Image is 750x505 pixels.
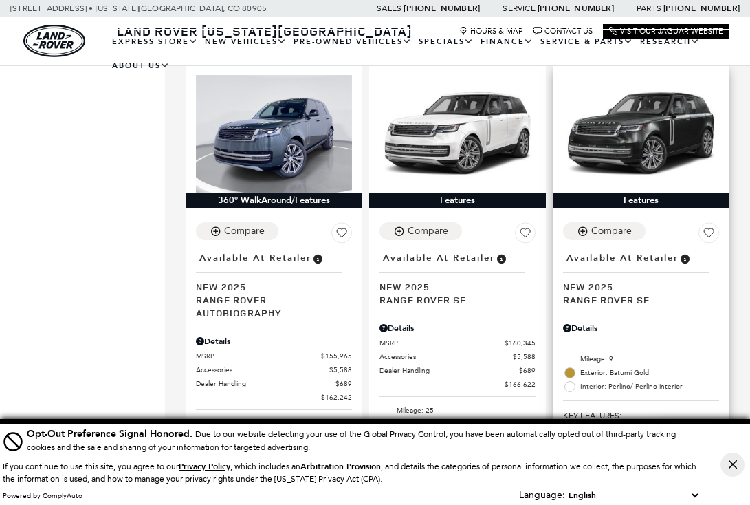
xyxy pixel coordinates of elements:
span: Vehicle is in stock and ready for immediate delivery. Due to demand, availability is subject to c... [311,250,324,266]
span: $166,622 [505,379,536,389]
a: $162,242 [196,392,352,402]
img: 2025 Land Rover Range Rover Autobiography [196,75,352,192]
span: Exterior: Ostuni [PERSON_NAME] [397,418,536,431]
span: Dealer Handling [379,365,519,376]
span: Available at Retailer [383,250,495,266]
span: $5,588 [513,352,536,362]
a: [PHONE_NUMBER] [538,3,614,14]
div: 360° WalkAround/Features [186,193,362,208]
button: Save Vehicle [331,222,352,248]
a: ComplyAuto [43,491,82,500]
span: $689 [519,365,536,376]
span: Range Rover Autobiography [196,293,342,319]
u: Privacy Policy [179,461,230,472]
span: Service [503,3,535,13]
a: New Vehicles [201,30,290,54]
img: 2025 Land Rover Range Rover SE [563,75,719,192]
button: Save Vehicle [515,222,536,248]
span: Available at Retailer [566,250,679,266]
span: Available at Retailer [199,250,311,266]
button: Save Vehicle [698,222,719,248]
span: $155,965 [321,351,352,361]
div: Pricing Details - Range Rover SE [379,322,536,334]
span: Accessories [379,352,513,362]
a: EXPRESS STORE [109,30,201,54]
div: Due to our website detecting your use of the Global Privacy Control, you have been automatically ... [27,427,701,453]
div: Powered by [3,492,82,500]
p: If you continue to use this site, you agree to our , which includes an , and details the categori... [3,462,696,484]
a: Available at RetailerNew 2025Range Rover SE [379,248,536,306]
span: Accessories [196,365,329,375]
strong: Arbitration Provision [300,461,381,472]
div: Pricing Details - Range Rover SE [563,322,719,334]
span: New 2025 [379,280,525,293]
button: Close Button [720,453,745,477]
span: Dealer Handling [196,378,335,389]
img: 2025 Land Rover Range Rover SE [379,75,536,192]
li: Mileage: 9 [563,352,719,366]
span: Exterior: Batumi Gold [580,366,719,380]
a: [STREET_ADDRESS] • [US_STATE][GEOGRAPHIC_DATA], CO 80905 [10,3,267,13]
button: Compare Vehicle [196,222,278,240]
a: Land Rover [US_STATE][GEOGRAPHIC_DATA] [109,23,421,39]
a: land-rover [23,25,85,57]
span: Range Rover SE [379,293,525,306]
span: Range Rover SE [563,293,709,306]
div: Features [553,193,729,208]
a: Accessories $5,588 [196,365,352,375]
span: New 2025 [196,280,342,293]
a: Contact Us [533,27,593,36]
a: Privacy Policy [179,462,230,471]
a: Visit Our Jaguar Website [609,27,723,36]
li: Mileage: 25 [379,404,536,418]
span: Opt-Out Preference Signal Honored . [27,427,195,440]
a: Service & Parts [537,30,637,54]
a: $166,622 [379,379,536,389]
a: Specials [415,30,477,54]
span: Vehicle is in stock and ready for immediate delivery. Due to demand, availability is subject to c... [495,250,507,266]
a: Dealer Handling $689 [379,365,536,376]
select: Language Select [565,488,701,502]
span: Interior: Perlino/ Perlino interior [580,380,719,394]
div: Compare [224,225,265,237]
a: Available at RetailerNew 2025Range Rover SE [563,248,719,306]
img: Land Rover [23,25,85,57]
a: Dealer Handling $689 [196,378,352,389]
span: New 2025 [563,280,709,293]
span: $5,588 [329,365,352,375]
a: [PHONE_NUMBER] [663,3,740,14]
div: Features [369,193,546,208]
a: About Us [109,54,173,78]
a: Hours & Map [459,27,523,36]
li: Mileage: 11 [196,417,352,431]
div: Compare [591,225,632,237]
a: Pre-Owned Vehicles [290,30,415,54]
a: Research [637,30,703,54]
span: $162,242 [321,392,352,402]
span: Sales [377,3,401,13]
a: Accessories $5,588 [379,352,536,362]
a: Finance [477,30,537,54]
span: $160,345 [505,338,536,348]
button: Compare Vehicle [563,222,646,240]
button: Compare Vehicle [379,222,462,240]
a: MSRP $155,965 [196,351,352,361]
div: Compare [408,225,448,237]
div: Pricing Details - Range Rover Autobiography [196,335,352,347]
span: Key Features : [563,408,719,423]
span: Land Rover [US_STATE][GEOGRAPHIC_DATA] [117,23,412,39]
span: MSRP [379,338,505,348]
a: MSRP $160,345 [379,338,536,348]
a: Available at RetailerNew 2025Range Rover Autobiography [196,248,352,319]
span: MSRP [196,351,321,361]
span: Parts [637,3,661,13]
nav: Main Navigation [109,30,729,78]
a: [PHONE_NUMBER] [404,3,480,14]
div: Language: [519,491,565,500]
span: $689 [335,378,352,389]
span: Vehicle is in stock and ready for immediate delivery. Due to demand, availability is subject to c... [679,250,691,266]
